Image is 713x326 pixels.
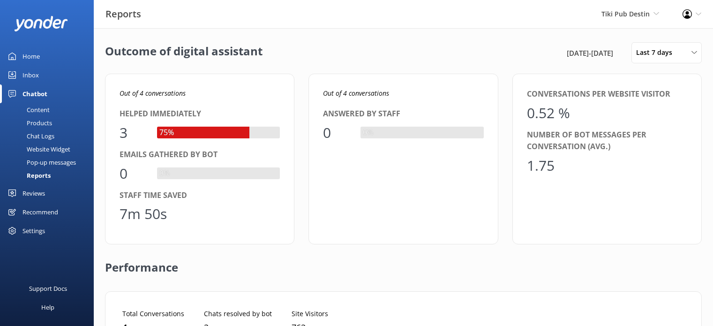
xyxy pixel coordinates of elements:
div: Website Widget [6,143,70,156]
div: Home [23,47,40,66]
div: 0% [360,127,375,139]
a: Chat Logs [6,129,94,143]
div: Inbox [23,66,39,84]
p: Site Visitors [292,309,328,319]
div: Pop-up messages [6,156,76,169]
div: 0.52 % [527,102,570,124]
div: 0 [323,121,351,144]
span: [DATE] - [DATE] [567,47,613,59]
div: 75% [157,127,176,139]
div: 0% [157,167,172,180]
img: yonder-white-logo.png [14,16,68,31]
div: Answered by staff [323,108,483,120]
h3: Reports [105,7,141,22]
p: Total Conversations [122,309,184,319]
a: Website Widget [6,143,94,156]
h2: Outcome of digital assistant [105,42,263,63]
div: Reports [6,169,51,182]
div: Chat Logs [6,129,54,143]
div: Staff time saved [120,190,280,202]
div: Chatbot [23,84,47,103]
div: Number of bot messages per conversation (avg.) [527,129,687,153]
i: Out of 4 conversations [120,89,186,98]
h2: Performance [105,244,178,282]
div: Conversations per website visitor [527,88,687,100]
div: Help [41,298,54,317]
div: Emails gathered by bot [120,149,280,161]
span: Last 7 days [636,47,678,58]
div: Content [6,103,50,116]
p: Chats resolved by bot [204,309,272,319]
div: 1.75 [527,154,555,177]
i: Out of 4 conversations [323,89,389,98]
a: Reports [6,169,94,182]
a: Products [6,116,94,129]
span: Tiki Pub Destin [601,9,650,18]
div: Support Docs [29,279,67,298]
div: Settings [23,221,45,240]
div: Recommend [23,203,58,221]
div: Reviews [23,184,45,203]
div: 0 [120,162,148,185]
div: Helped immediately [120,108,280,120]
div: 7m 50s [120,203,167,225]
div: Products [6,116,52,129]
div: 3 [120,121,148,144]
a: Content [6,103,94,116]
a: Pop-up messages [6,156,94,169]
